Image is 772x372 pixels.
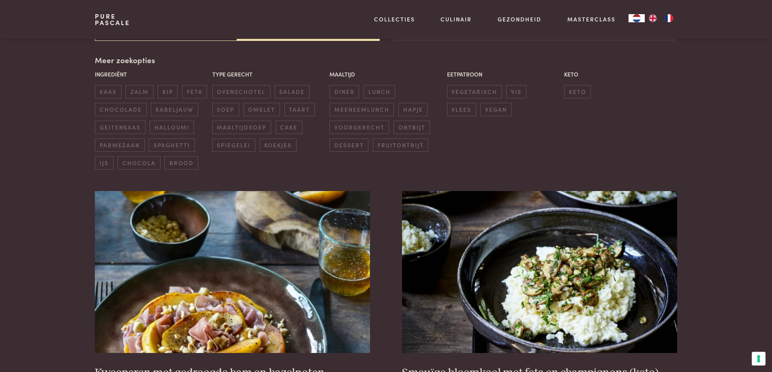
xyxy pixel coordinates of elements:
[398,103,428,116] span: hapje
[567,15,616,23] a: Masterclass
[629,14,645,22] div: Language
[212,85,270,98] span: ovenschotel
[661,14,677,22] a: FR
[447,85,502,98] span: vegetarisch
[564,85,591,98] span: keto
[151,103,198,116] span: kabeljauw
[374,15,415,23] a: Collecties
[441,15,472,23] a: Culinair
[276,121,302,134] span: cake
[329,103,394,116] span: meeneemlunch
[329,121,389,134] span: voorgerecht
[118,156,160,170] span: chocola
[284,103,315,116] span: taart
[165,156,198,170] span: brood
[212,121,271,134] span: maaltijdsoep
[447,70,560,79] p: Eetpatroon
[373,138,428,152] span: fruitontbijt
[95,138,144,152] span: parmezaan
[498,15,541,23] a: Gezondheid
[402,191,677,353] img: Smeuïge bloemkool met feta en champignons (keto)
[212,138,255,152] span: spiegelei
[364,85,395,98] span: lunch
[95,191,370,353] img: Kweeperen met gedroogde ham en hazelnoten
[126,85,153,98] span: zalm
[212,70,325,79] p: Type gerecht
[95,85,121,98] span: kaas
[629,14,677,22] aside: Language selected: Nederlands
[645,14,677,22] ul: Language list
[645,14,661,22] a: EN
[95,70,208,79] p: Ingrediënt
[629,14,645,22] a: NL
[150,121,194,134] span: halloumi
[95,13,130,26] a: PurePascale
[752,352,766,366] button: Uw voorkeuren voor toestemming voor trackingtechnologieën
[182,85,207,98] span: feta
[149,138,195,152] span: spaghetti
[329,70,443,79] p: Maaltijd
[506,85,526,98] span: vis
[564,70,677,79] p: Keto
[275,85,310,98] span: salade
[393,121,430,134] span: ontbijt
[95,103,146,116] span: chocolade
[95,156,113,170] span: ijs
[158,85,177,98] span: kip
[447,103,476,116] span: vlees
[480,103,511,116] span: vegan
[329,85,359,98] span: diner
[260,138,297,152] span: koekjes
[212,103,239,116] span: soep
[244,103,280,116] span: omelet
[95,121,145,134] span: geitenkaas
[329,138,368,152] span: dessert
